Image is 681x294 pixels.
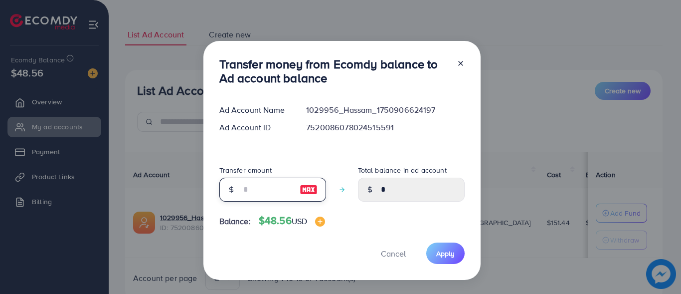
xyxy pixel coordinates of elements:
div: 7520086078024515591 [298,122,472,133]
div: Ad Account Name [211,104,299,116]
h4: $48.56 [259,215,325,227]
img: image [300,184,318,196]
div: Ad Account ID [211,122,299,133]
span: Cancel [381,248,406,259]
span: Apply [436,249,455,259]
span: Balance: [219,216,251,227]
label: Transfer amount [219,165,272,175]
span: USD [292,216,307,227]
label: Total balance in ad account [358,165,447,175]
button: Cancel [368,243,418,264]
img: image [315,217,325,227]
button: Apply [426,243,465,264]
h3: Transfer money from Ecomdy balance to Ad account balance [219,57,449,86]
div: 1029956_Hassam_1750906624197 [298,104,472,116]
